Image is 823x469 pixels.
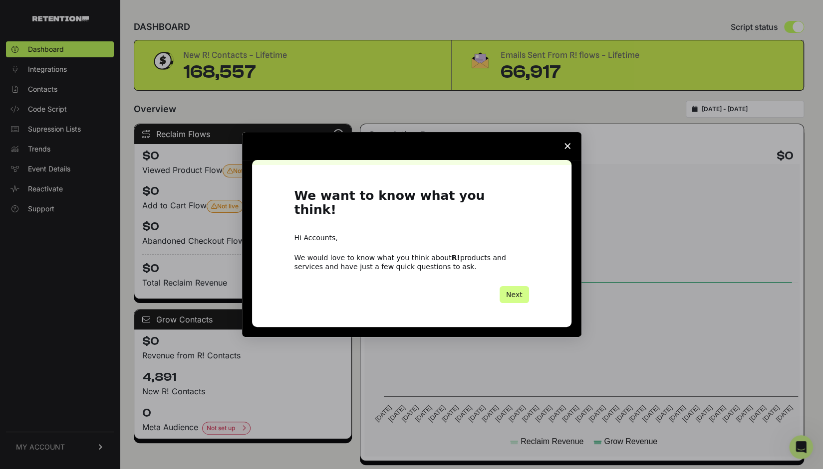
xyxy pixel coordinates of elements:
[294,189,529,223] h1: We want to know what you think!
[294,233,529,243] div: Hi Accounts,
[452,254,460,262] b: R!
[294,253,529,271] div: We would love to know what you think about products and services and have just a few quick questi...
[553,132,581,160] span: Close survey
[500,286,529,303] button: Next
